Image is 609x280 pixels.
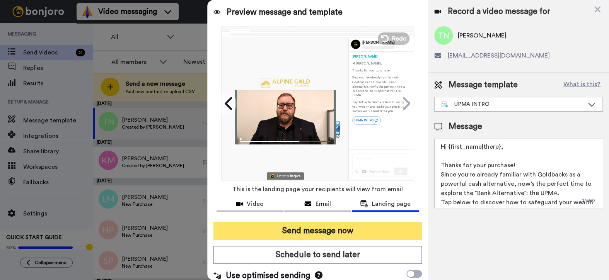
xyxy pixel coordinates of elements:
[315,199,331,209] span: Email
[352,68,410,73] p: Thanks for your purchase!
[270,174,274,178] img: Bonjoro Logo
[352,153,410,176] img: reply-preview.svg
[352,61,410,65] p: Hi [PERSON_NAME] ,
[372,199,411,209] span: Landing page
[25,21,126,29] p: [PERSON_NAME]!👋 How you doing? Can I ask for a cheeky favour? We are looking for more reviews on ...
[352,100,410,113] p: Tap below to discover how to safeguard your wealth and make your precious metals work smarter for...
[290,175,300,177] div: bonjoro
[261,78,310,87] img: d0a47b8c-7aba-49c7-b0f1-4494c27ba45a
[448,79,517,91] span: Message template
[232,181,403,198] span: This is the landing page your recipients will view from email
[441,100,584,108] div: UPMA INTRO
[561,79,603,91] button: What is this?
[247,199,264,209] span: Video
[213,222,422,240] button: Send message now
[352,54,410,58] div: [PERSON_NAME]
[352,116,381,124] a: UPMA INTRO
[434,139,603,208] textarea: Hi {first_name|there}, Thanks for your purchase! Since you're already familiar with Goldbacks as ...
[441,102,448,108] img: nextgen-template.svg
[213,246,422,264] button: Schedule to send later
[352,75,410,97] p: Since you're already familiar with Goldbacks as a powerful cash alternative, now’s the perfect ti...
[447,51,549,60] span: [EMAIL_ADDRESS][DOMAIN_NAME]
[276,175,289,177] div: Sent with
[9,22,21,35] img: Profile image for Grant
[25,29,126,36] p: Message from Grant, sent 2d ago
[235,135,336,144] img: player-controls-full.svg
[448,121,482,132] span: Message
[3,15,152,42] div: message notification from Grant, 2d ago. Bonjour-o Bryan!👋 How you doing? Can I ask for a cheeky ...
